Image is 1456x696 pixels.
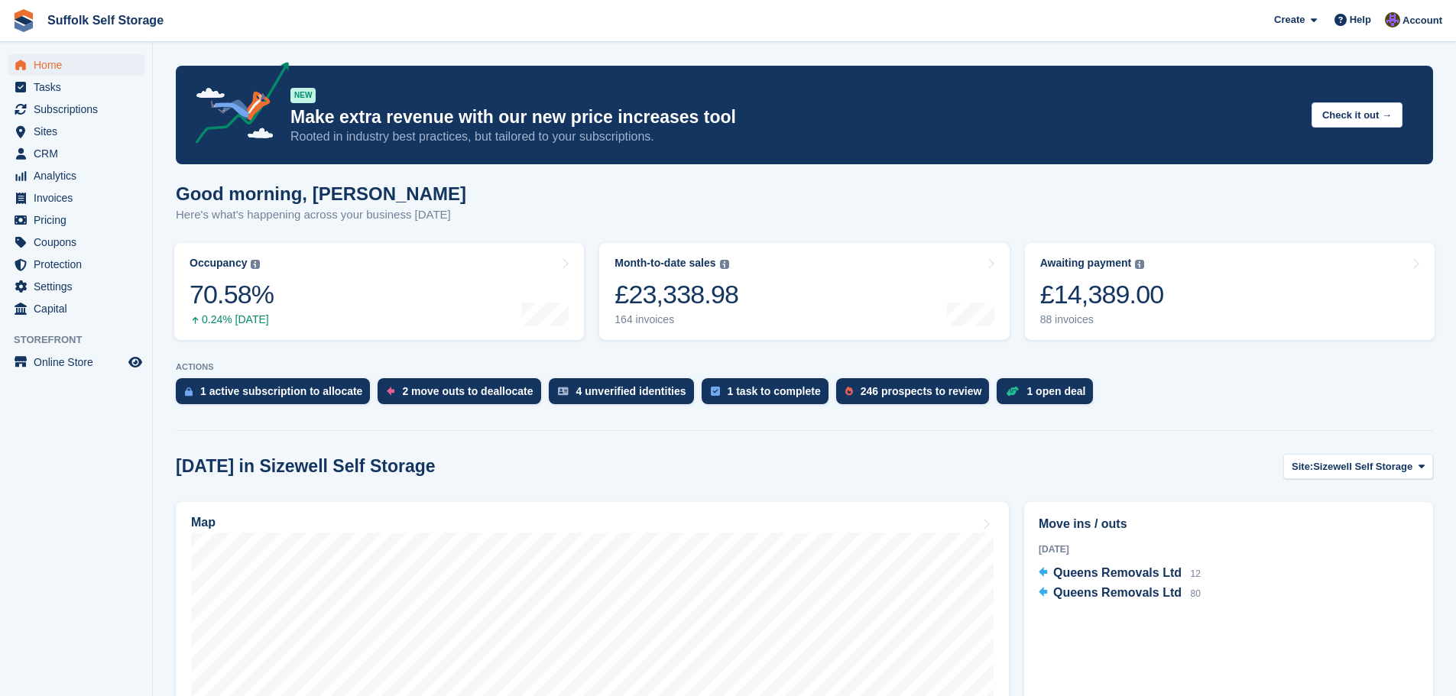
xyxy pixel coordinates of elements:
img: price-adjustments-announcement-icon-8257ccfd72463d97f412b2fc003d46551f7dbcb40ab6d574587a9cd5c0d94... [183,62,290,149]
a: 1 task to complete [702,378,836,412]
span: Queens Removals Ltd [1053,566,1182,579]
span: Queens Removals Ltd [1053,586,1182,599]
p: Make extra revenue with our new price increases tool [290,106,1299,128]
h2: Map [191,516,216,529]
a: Queens Removals Ltd 80 [1039,584,1201,604]
button: Site: Sizewell Self Storage [1283,454,1433,479]
span: Account [1402,13,1442,28]
div: 1 task to complete [728,385,821,397]
span: Protection [34,254,125,275]
div: 1 open deal [1026,385,1085,397]
img: active_subscription_to_allocate_icon-d502201f5373d7db506a760aba3b589e785aa758c864c3986d89f69b8ff3... [185,387,193,397]
div: NEW [290,88,316,103]
div: 246 prospects to review [861,385,982,397]
h1: Good morning, [PERSON_NAME] [176,183,466,204]
div: £14,389.00 [1040,279,1164,310]
a: menu [8,187,144,209]
img: stora-icon-8386f47178a22dfd0bd8f6a31ec36ba5ce8667c1dd55bd0f319d3a0aa187defe.svg [12,9,35,32]
span: Capital [34,298,125,319]
span: Create [1274,12,1305,28]
a: menu [8,254,144,275]
div: £23,338.98 [615,279,738,310]
a: menu [8,165,144,186]
a: Suffolk Self Storage [41,8,170,33]
img: deal-1b604bf984904fb50ccaf53a9ad4b4a5d6e5aea283cecdc64d6e3604feb123c2.svg [1006,386,1019,397]
a: Preview store [126,353,144,371]
p: Here's what's happening across your business [DATE] [176,206,466,224]
div: 1 active subscription to allocate [200,385,362,397]
span: Site: [1292,459,1313,474]
a: menu [8,99,144,120]
div: 164 invoices [615,313,738,326]
h2: [DATE] in Sizewell Self Storage [176,456,436,477]
span: Coupons [34,231,125,253]
a: menu [8,298,144,319]
span: CRM [34,143,125,164]
span: Online Store [34,351,125,373]
img: verify_identity-adf6edd0f0f0b5bbfe63781bf79b02c33cf7c696d77639b501bdc392416b5a36.svg [558,387,569,396]
span: 80 [1190,588,1200,599]
a: menu [8,351,144,373]
p: Rooted in industry best practices, but tailored to your subscriptions. [290,128,1299,145]
img: icon-info-grey-7440780725fd019a000dd9b08b2336e03edf1995a4989e88bcd33f0948082b44.svg [720,260,729,269]
img: Emma [1385,12,1400,28]
a: menu [8,76,144,98]
span: Subscriptions [34,99,125,120]
span: Home [34,54,125,76]
div: 0.24% [DATE] [190,313,274,326]
div: 4 unverified identities [576,385,686,397]
a: menu [8,143,144,164]
div: [DATE] [1039,542,1419,556]
h2: Move ins / outs [1039,515,1419,533]
a: 4 unverified identities [549,378,702,412]
span: Analytics [34,165,125,186]
img: task-75834270c22a3079a89374b754ae025e5fb1db73e45f91037f5363f120a921f8.svg [711,387,720,396]
img: icon-info-grey-7440780725fd019a000dd9b08b2336e03edf1995a4989e88bcd33f0948082b44.svg [1135,260,1144,269]
a: 2 move outs to deallocate [378,378,548,412]
img: icon-info-grey-7440780725fd019a000dd9b08b2336e03edf1995a4989e88bcd33f0948082b44.svg [251,260,260,269]
span: Help [1350,12,1371,28]
button: Check it out → [1312,102,1402,128]
a: Month-to-date sales £23,338.98 164 invoices [599,243,1009,340]
span: Tasks [34,76,125,98]
div: Month-to-date sales [615,257,715,270]
span: Storefront [14,332,152,348]
span: 12 [1190,568,1200,579]
div: Awaiting payment [1040,257,1132,270]
span: Pricing [34,209,125,231]
div: 88 invoices [1040,313,1164,326]
img: move_outs_to_deallocate_icon-f764333ba52eb49d3ac5e1228854f67142a1ed5810a6f6cc68b1a99e826820c5.svg [387,387,394,396]
a: 1 open deal [997,378,1101,412]
a: Awaiting payment £14,389.00 88 invoices [1025,243,1435,340]
a: menu [8,276,144,297]
span: Sites [34,121,125,142]
a: 246 prospects to review [836,378,997,412]
span: Settings [34,276,125,297]
span: Invoices [34,187,125,209]
a: menu [8,209,144,231]
img: prospect-51fa495bee0391a8d652442698ab0144808aea92771e9ea1ae160a38d050c398.svg [845,387,853,396]
span: Sizewell Self Storage [1313,459,1412,474]
div: Occupancy [190,257,247,270]
div: 70.58% [190,279,274,310]
a: Occupancy 70.58% 0.24% [DATE] [174,243,584,340]
p: ACTIONS [176,362,1433,372]
a: Queens Removals Ltd 12 [1039,564,1201,584]
div: 2 move outs to deallocate [402,385,533,397]
a: 1 active subscription to allocate [176,378,378,412]
a: menu [8,54,144,76]
a: menu [8,121,144,142]
a: menu [8,231,144,253]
